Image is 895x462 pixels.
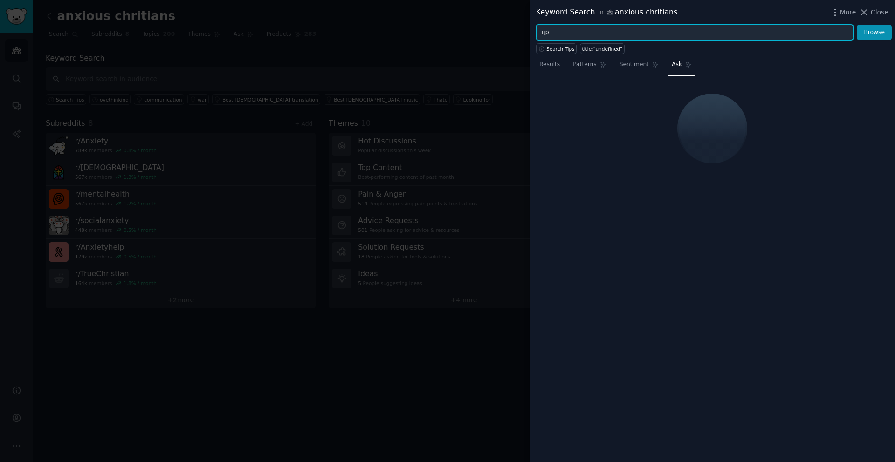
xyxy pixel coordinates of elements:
[570,57,609,76] a: Patterns
[668,57,695,76] a: Ask
[539,61,560,69] span: Results
[830,7,856,17] button: More
[582,46,623,52] div: title:"undefined"
[857,25,892,41] button: Browse
[620,61,649,69] span: Sentiment
[598,8,603,17] span: in
[871,7,888,17] span: Close
[573,61,596,69] span: Patterns
[616,57,662,76] a: Sentiment
[546,46,575,52] span: Search Tips
[672,61,682,69] span: Ask
[859,7,888,17] button: Close
[840,7,856,17] span: More
[536,43,577,54] button: Search Tips
[580,43,625,54] a: title:"undefined"
[536,25,854,41] input: Try a keyword related to your business
[536,7,677,18] div: Keyword Search anxious chritians
[536,57,563,76] a: Results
